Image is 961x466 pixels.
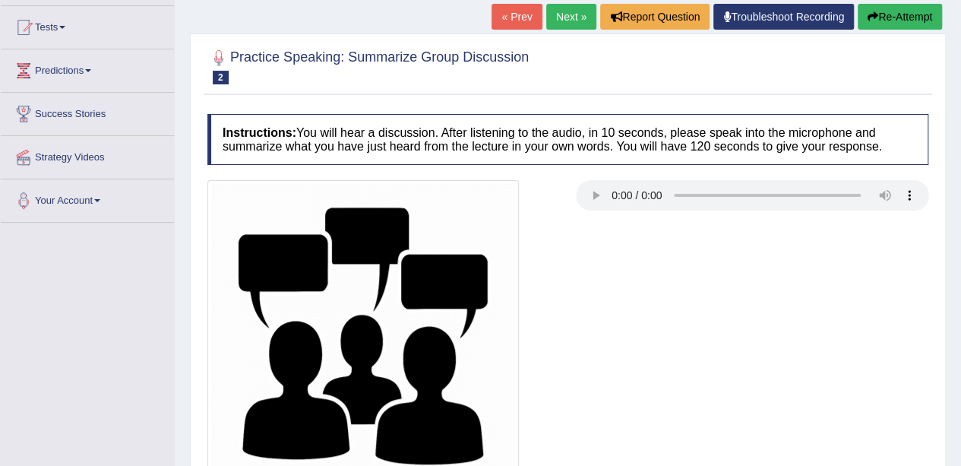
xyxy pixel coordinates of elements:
[207,46,529,84] h2: Practice Speaking: Summarize Group Discussion
[1,49,174,87] a: Predictions
[213,71,229,84] span: 2
[546,4,596,30] a: Next »
[492,4,542,30] a: « Prev
[858,4,942,30] button: Re-Attempt
[600,4,710,30] button: Report Question
[207,114,928,165] h4: You will hear a discussion. After listening to the audio, in 10 seconds, please speak into the mi...
[223,126,296,139] b: Instructions:
[1,6,174,44] a: Tests
[1,93,174,131] a: Success Stories
[713,4,854,30] a: Troubleshoot Recording
[1,136,174,174] a: Strategy Videos
[1,179,174,217] a: Your Account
